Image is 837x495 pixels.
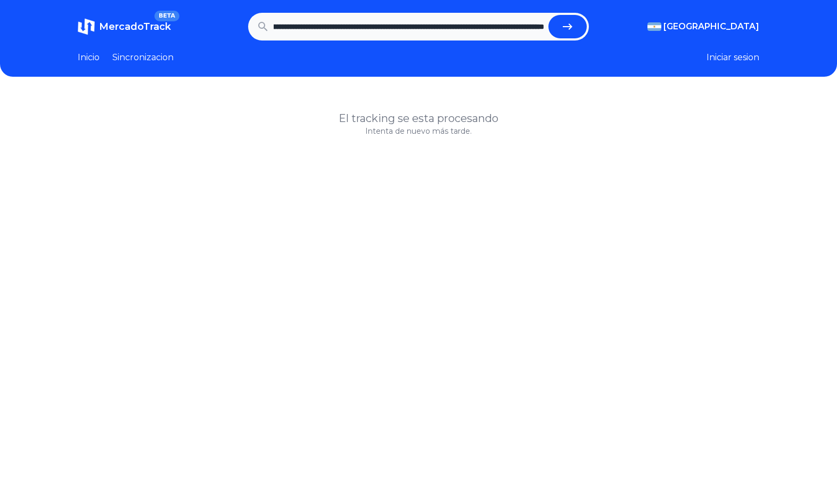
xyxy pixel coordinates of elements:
img: MercadoTrack [78,18,95,35]
button: Iniciar sesion [707,51,759,64]
a: Inicio [78,51,100,64]
button: [GEOGRAPHIC_DATA] [647,20,759,33]
img: Argentina [647,22,661,31]
a: MercadoTrackBETA [78,18,171,35]
span: [GEOGRAPHIC_DATA] [663,20,759,33]
h1: El tracking se esta procesando [78,111,759,126]
span: BETA [154,11,179,21]
span: MercadoTrack [99,21,171,33]
p: Intenta de nuevo más tarde. [78,126,759,136]
a: Sincronizacion [112,51,174,64]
